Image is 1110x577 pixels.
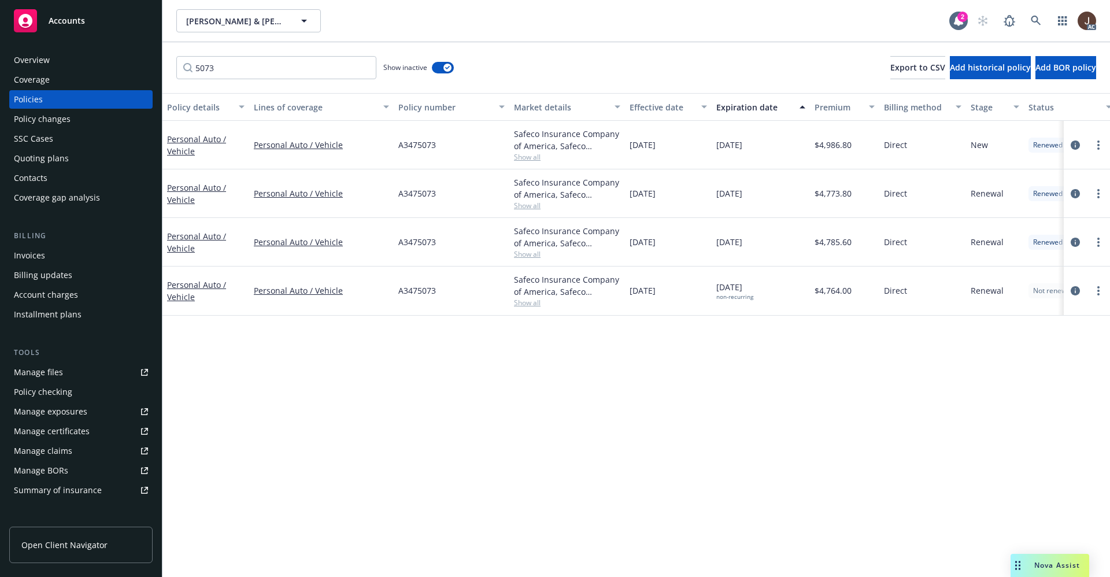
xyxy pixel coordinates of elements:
[1091,235,1105,249] a: more
[630,101,694,113] div: Effective date
[815,284,852,297] span: $4,764.00
[9,110,153,128] a: Policy changes
[971,187,1004,199] span: Renewal
[254,101,376,113] div: Lines of coverage
[14,90,43,109] div: Policies
[9,461,153,480] a: Manage BORs
[383,62,427,72] span: Show inactive
[1051,9,1074,32] a: Switch app
[890,62,945,73] span: Export to CSV
[716,293,753,301] div: non-recurring
[9,149,153,168] a: Quoting plans
[884,139,907,151] span: Direct
[398,187,436,199] span: A3475073
[14,188,100,207] div: Coverage gap analysis
[966,93,1024,121] button: Stage
[890,56,945,79] button: Export to CSV
[162,93,249,121] button: Policy details
[1011,554,1025,577] div: Drag to move
[167,182,226,205] a: Personal Auto / Vehicle
[1028,101,1099,113] div: Status
[1033,140,1063,150] span: Renewed
[254,139,389,151] a: Personal Auto / Vehicle
[14,481,102,500] div: Summary of insurance
[1078,12,1096,30] img: photo
[1033,188,1063,199] span: Renewed
[815,187,852,199] span: $4,773.80
[14,149,69,168] div: Quoting plans
[14,169,47,187] div: Contacts
[14,305,82,324] div: Installment plans
[971,101,1007,113] div: Stage
[9,51,153,69] a: Overview
[716,139,742,151] span: [DATE]
[1033,237,1063,247] span: Renewed
[394,93,509,121] button: Policy number
[630,284,656,297] span: [DATE]
[712,93,810,121] button: Expiration date
[514,298,620,308] span: Show all
[950,56,1031,79] button: Add historical policy
[630,139,656,151] span: [DATE]
[14,402,87,421] div: Manage exposures
[9,5,153,37] a: Accounts
[21,539,108,551] span: Open Client Navigator
[514,249,620,259] span: Show all
[1068,187,1082,201] a: circleInformation
[884,284,907,297] span: Direct
[1091,284,1105,298] a: more
[14,286,78,304] div: Account charges
[9,188,153,207] a: Coverage gap analysis
[1011,554,1089,577] button: Nova Assist
[9,230,153,242] div: Billing
[14,383,72,401] div: Policy checking
[14,266,72,284] div: Billing updates
[9,266,153,284] a: Billing updates
[9,442,153,460] a: Manage claims
[625,93,712,121] button: Effective date
[167,231,226,254] a: Personal Auto / Vehicle
[1091,187,1105,201] a: more
[9,402,153,421] a: Manage exposures
[254,187,389,199] a: Personal Auto / Vehicle
[9,71,153,89] a: Coverage
[879,93,966,121] button: Billing method
[9,90,153,109] a: Policies
[971,9,994,32] a: Start snowing
[1033,286,1076,296] span: Not renewing
[14,461,68,480] div: Manage BORs
[254,284,389,297] a: Personal Auto / Vehicle
[9,363,153,382] a: Manage files
[884,187,907,199] span: Direct
[49,16,85,25] span: Accounts
[9,305,153,324] a: Installment plans
[630,187,656,199] span: [DATE]
[249,93,394,121] button: Lines of coverage
[1068,235,1082,249] a: circleInformation
[716,187,742,199] span: [DATE]
[1024,9,1048,32] a: Search
[957,12,968,22] div: 2
[716,281,753,301] span: [DATE]
[884,101,949,113] div: Billing method
[1035,56,1096,79] button: Add BOR policy
[514,176,620,201] div: Safeco Insurance Company of America, Safeco Insurance
[167,101,232,113] div: Policy details
[509,93,625,121] button: Market details
[14,110,71,128] div: Policy changes
[254,236,389,248] a: Personal Auto / Vehicle
[815,139,852,151] span: $4,986.80
[514,101,608,113] div: Market details
[398,101,492,113] div: Policy number
[14,51,50,69] div: Overview
[971,284,1004,297] span: Renewal
[1091,138,1105,152] a: more
[514,273,620,298] div: Safeco Insurance Company of America, Safeco Insurance
[167,134,226,157] a: Personal Auto / Vehicle
[9,383,153,401] a: Policy checking
[398,236,436,248] span: A3475073
[14,442,72,460] div: Manage claims
[186,15,286,27] span: [PERSON_NAME] & [PERSON_NAME]
[815,236,852,248] span: $4,785.60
